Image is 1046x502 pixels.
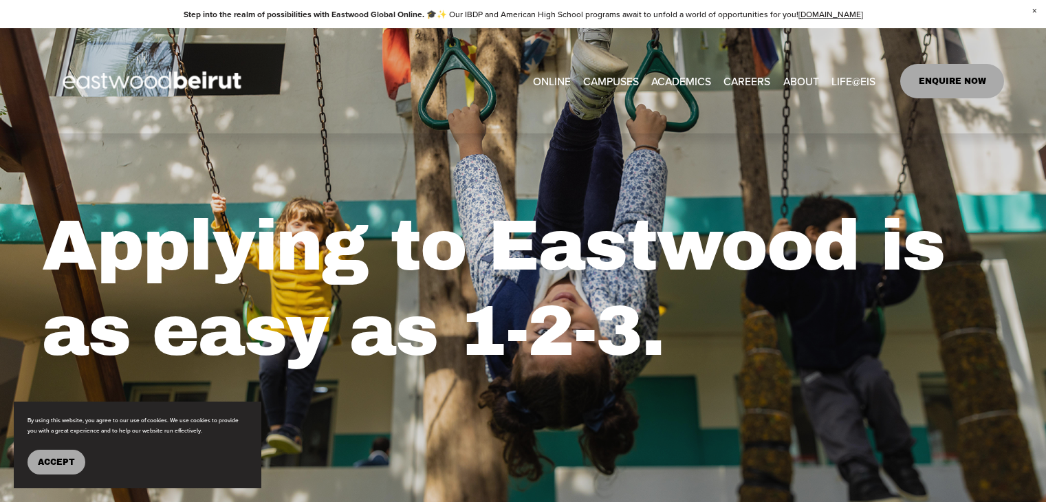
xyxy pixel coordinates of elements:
[38,457,75,467] span: Accept
[798,8,863,20] a: [DOMAIN_NAME]
[42,46,266,116] img: EastwoodIS Global Site
[831,72,875,91] span: LIFE@EIS
[651,70,711,91] a: folder dropdown
[583,70,639,91] a: folder dropdown
[42,204,1004,374] h1: Applying to Eastwood is as easy as 1-2-3.
[28,415,248,436] p: By using this website, you agree to our use of cookies. We use cookies to provide you with a grea...
[651,72,711,91] span: ACADEMICS
[831,70,875,91] a: folder dropdown
[583,72,639,91] span: CAMPUSES
[900,64,1004,98] a: ENQUIRE NOW
[783,70,819,91] a: folder dropdown
[723,70,770,91] a: CAREERS
[14,402,261,488] section: Cookie banner
[533,70,571,91] a: ONLINE
[28,450,85,474] button: Accept
[783,72,819,91] span: ABOUT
